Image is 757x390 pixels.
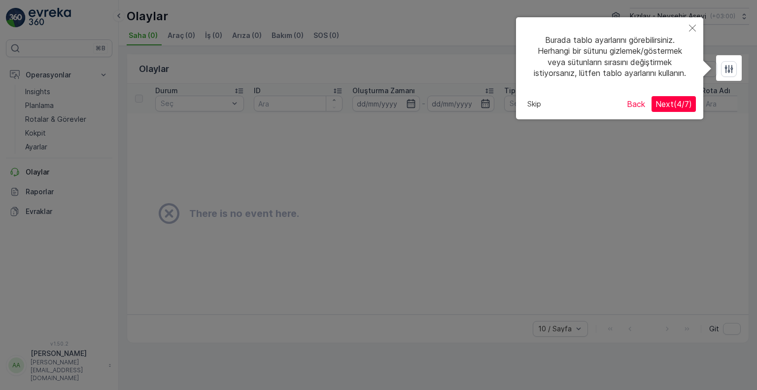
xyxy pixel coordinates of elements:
button: Close [682,17,703,40]
div: Burada tablo ayarlarını görebilirsiniz. Herhangi bir sütunu gizlemek/göstermek veya sütunların sı... [523,25,696,89]
span: Next ( 4 / 7 ) [655,99,692,109]
button: Skip [523,97,545,111]
button: Back [623,96,649,112]
button: Next [652,96,696,112]
div: Burada tablo ayarlarını görebilirsiniz. Herhangi bir sütunu gizlemek/göstermek veya sütunların sı... [516,17,703,119]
